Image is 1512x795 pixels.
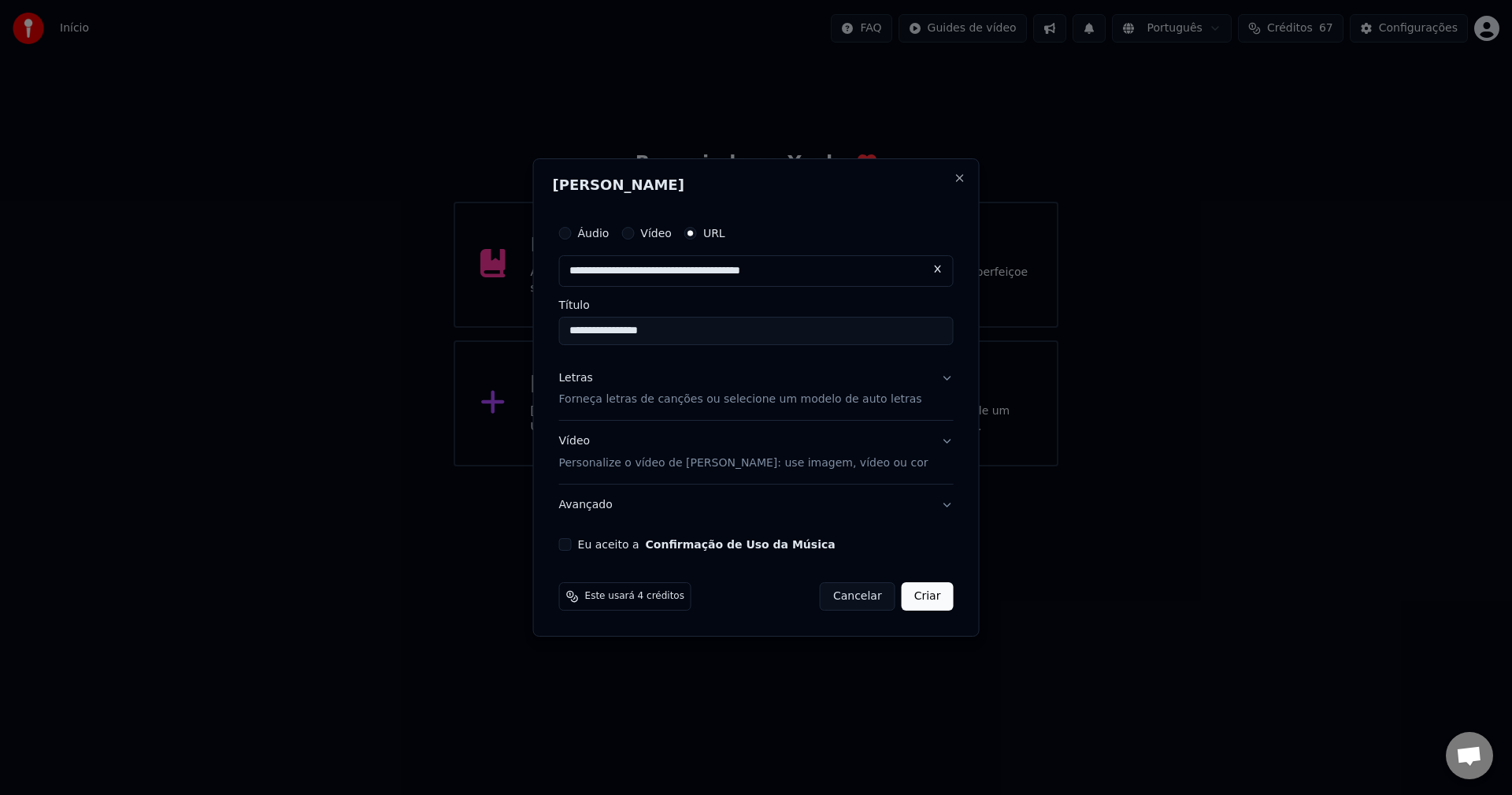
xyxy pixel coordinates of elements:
p: Personalize o vídeo de [PERSON_NAME]: use imagem, vídeo ou cor [559,455,928,471]
h2: [PERSON_NAME] [553,178,960,192]
label: URL [703,228,725,239]
label: Título [559,299,954,310]
span: Este usará 4 créditos [585,590,684,603]
button: Eu aceito a [646,539,836,550]
button: VídeoPersonalize o vídeo de [PERSON_NAME]: use imagem, vídeo ou cor [559,422,954,485]
button: Avançado [559,485,954,526]
label: Áudio [578,228,610,239]
label: Eu aceito a [578,539,836,550]
button: Cancelar [820,582,895,611]
p: Forneça letras de canções ou selecione um modelo de auto letras [559,392,922,408]
label: Vídeo [640,228,672,239]
div: Vídeo [559,434,928,472]
button: Criar [902,582,954,611]
button: LetrasForneça letras de canções ou selecione um modelo de auto letras [559,358,954,421]
div: Letras [559,370,593,386]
